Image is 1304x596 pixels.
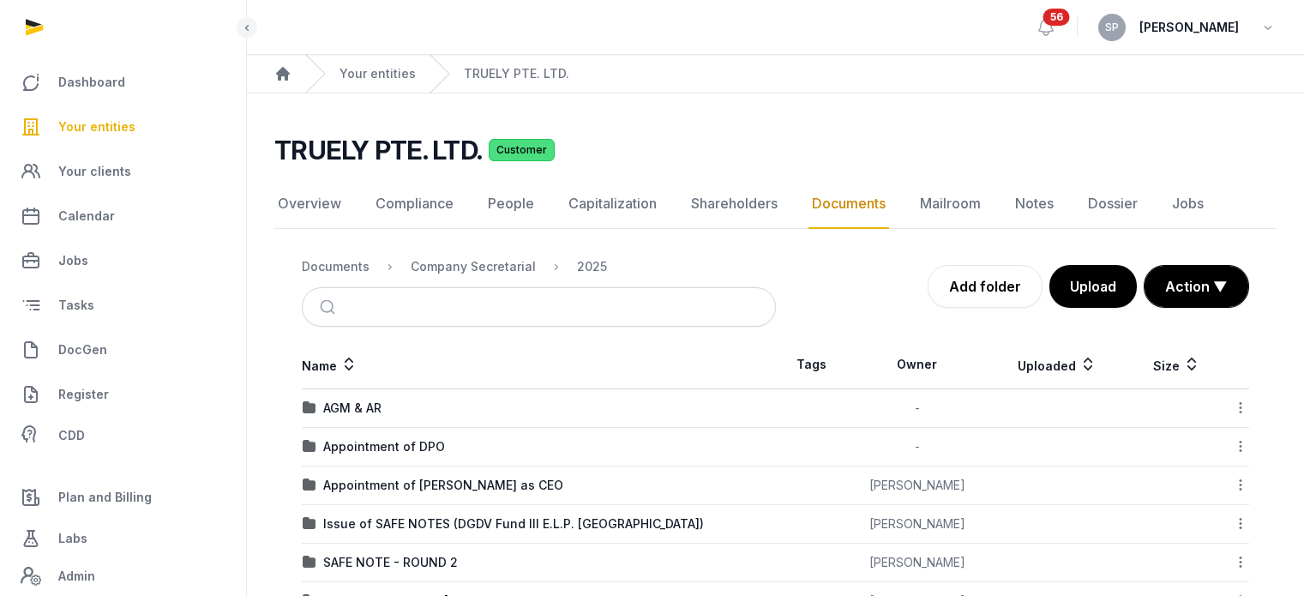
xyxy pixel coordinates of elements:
a: Your entities [340,65,416,82]
th: Size [1128,340,1224,389]
button: Action ▼ [1145,266,1248,307]
div: 2025 [577,258,607,275]
img: folder.svg [303,517,316,531]
a: Documents [808,179,889,229]
span: Your clients [58,161,131,182]
a: Compliance [372,179,457,229]
a: Admin [14,559,232,593]
span: Dashboard [58,72,125,93]
td: [PERSON_NAME] [848,544,987,582]
img: folder.svg [303,556,316,569]
nav: Tabs [274,179,1277,229]
td: - [848,428,987,467]
img: folder.svg [303,401,316,415]
a: Add folder [928,265,1043,308]
h2: TRUELY PTE. LTD. [274,135,482,166]
span: Tasks [58,295,94,316]
img: folder.svg [303,479,316,492]
span: 56 [1043,9,1070,26]
a: Tasks [14,285,232,326]
span: Labs [58,528,87,549]
div: Issue of SAFE NOTES (DGDV Fund III E.L.P. [GEOGRAPHIC_DATA]) [323,515,704,533]
span: Calendar [58,206,115,226]
a: Labs [14,518,232,559]
button: SP [1098,14,1126,41]
a: Dossier [1085,179,1141,229]
a: Your entities [14,106,232,147]
a: Register [14,374,232,415]
span: CDD [58,425,85,446]
span: Plan and Billing [58,487,152,508]
span: DocGen [58,340,107,360]
th: Name [302,340,776,389]
div: Documents [302,258,370,275]
div: AGM & AR [323,400,382,417]
img: folder.svg [303,440,316,454]
span: Jobs [58,250,88,271]
th: Tags [776,340,848,389]
span: Register [58,384,109,405]
a: Dashboard [14,62,232,103]
a: TRUELY PTE. LTD. [464,65,569,82]
div: Appointment of [PERSON_NAME] as CEO [323,477,563,494]
a: Notes [1012,179,1057,229]
span: [PERSON_NAME] [1139,17,1239,38]
span: SP [1105,22,1119,33]
a: DocGen [14,329,232,370]
a: Jobs [14,240,232,281]
div: Appointment of DPO [323,438,445,455]
a: Plan and Billing [14,477,232,518]
div: Company Secretarial [411,258,536,275]
span: Your entities [58,117,135,137]
td: [PERSON_NAME] [848,467,987,505]
a: Your clients [14,151,232,192]
td: - [848,389,987,428]
td: [PERSON_NAME] [848,505,987,544]
a: Capitalization [565,179,660,229]
a: Shareholders [688,179,781,229]
th: Owner [848,340,987,389]
a: People [484,179,538,229]
span: Customer [489,139,555,161]
a: Overview [274,179,345,229]
a: Mailroom [916,179,984,229]
button: Upload [1049,265,1137,308]
a: CDD [14,418,232,453]
th: Uploaded [987,340,1128,389]
span: Admin [58,566,95,587]
a: Calendar [14,196,232,237]
button: Submit [309,288,350,326]
div: SAFE NOTE - ROUND 2 [323,554,458,571]
nav: Breadcrumb [247,55,1304,93]
nav: Breadcrumb [302,246,776,287]
a: Jobs [1169,179,1207,229]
